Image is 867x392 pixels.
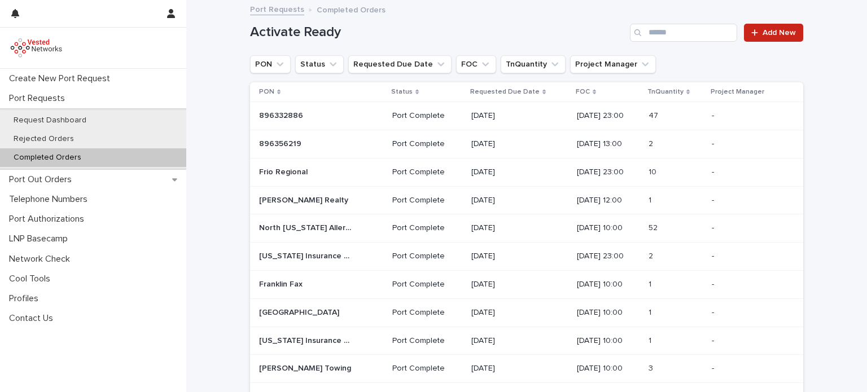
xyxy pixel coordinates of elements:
input: Search [630,24,737,42]
p: 896332886 [259,109,305,121]
p: - [712,280,785,289]
p: [DATE] 23:00 [577,168,640,177]
tr: 896356219896356219 Port Complete[DATE][DATE] 13:0022 - [250,130,803,158]
a: Port Requests [250,2,304,15]
p: [DATE] [471,139,566,149]
p: [PERSON_NAME] Realty [259,193,351,205]
p: [DATE] [471,111,566,121]
tr: [US_STATE] Insurance SMS[US_STATE] Insurance SMS Port Complete[DATE][DATE] 23:0022 - [250,243,803,271]
p: North [US_STATE] Allergy [259,221,356,233]
p: [DATE] 10:00 [577,336,640,346]
p: Cool Tools [5,274,59,284]
p: Rejected Orders [5,134,83,144]
p: [DATE] 10:00 [577,364,640,373]
p: [DATE] [471,336,566,346]
tr: Frio RegionalFrio Regional Port Complete[DATE][DATE] 23:001010 - [250,158,803,186]
p: 896356219 [259,137,304,149]
button: Project Manager [570,55,656,73]
p: Completed Orders [317,3,386,15]
button: PON [250,55,291,73]
p: Status [391,86,413,98]
p: [DATE] 12:00 [577,196,640,205]
p: Port Complete [392,336,462,346]
p: 10 [649,165,659,177]
p: 1 [649,193,654,205]
p: - [712,252,785,261]
p: - [712,139,785,149]
p: Port Complete [392,308,462,318]
p: [DATE] [471,223,566,233]
p: - [712,223,785,233]
p: Port Complete [392,168,462,177]
tr: [PERSON_NAME] Towing[PERSON_NAME] Towing Port Complete[DATE][DATE] 10:0033 - [250,355,803,383]
p: 3 [649,362,655,373]
p: [DATE] [471,252,566,261]
p: [DATE] 23:00 [577,252,640,261]
p: [DATE] 10:00 [577,308,640,318]
p: Contact Us [5,313,62,324]
tr: [US_STATE] Insurance Advocates[US_STATE] Insurance Advocates Port Complete[DATE][DATE] 10:0011 - [250,327,803,355]
p: PON [259,86,274,98]
tr: 896332886896332886 Port Complete[DATE][DATE] 23:004747 - [250,102,803,130]
span: Add New [763,29,796,37]
img: vxlBWb1LRgmsbg0j7G8f [9,37,64,59]
p: 2 [649,137,655,149]
p: LNP Basecamp [5,234,77,244]
p: Profiles [5,293,47,304]
p: Frio Regional [259,165,310,177]
p: Request Dashboard [5,116,95,125]
p: Port Complete [392,252,462,261]
p: Texas Insurance Advocates [259,334,356,346]
p: [PERSON_NAME] Towing [259,362,353,373]
button: Requested Due Date [348,55,452,73]
p: Project Manager [711,86,764,98]
p: Port Complete [392,196,462,205]
p: Port Complete [392,280,462,289]
p: 52 [649,221,660,233]
p: FOC [576,86,590,98]
p: 1 [649,306,654,318]
p: TnQuantity [647,86,684,98]
p: Network Check [5,254,79,265]
p: - [712,196,785,205]
tr: Franklin FaxFranklin Fax Port Complete[DATE][DATE] 10:0011 - [250,270,803,298]
p: - [712,336,785,346]
p: 1 [649,334,654,346]
p: [DATE] [471,364,566,373]
button: TnQuantity [501,55,566,73]
button: FOC [456,55,496,73]
h1: Activate Ready [250,24,625,41]
p: [US_STATE] Insurance SMS [259,249,356,261]
p: Port Complete [392,364,462,373]
p: [DATE] [471,168,566,177]
p: Franklin Fax [259,278,305,289]
p: [DATE] [471,196,566,205]
p: [DATE] 13:00 [577,139,640,149]
p: Port Out Orders [5,174,81,185]
p: - [712,111,785,121]
p: 1 [649,278,654,289]
p: [DATE] 10:00 [577,280,640,289]
p: 47 [649,109,660,121]
p: Requested Due Date [470,86,540,98]
p: [DATE] [471,280,566,289]
p: Port Complete [392,111,462,121]
p: Completed Orders [5,153,90,162]
p: [DATE] 10:00 [577,223,640,233]
p: [DATE] [471,308,566,318]
p: 2 [649,249,655,261]
p: Create New Port Request [5,73,119,84]
p: - [712,308,785,318]
tr: [PERSON_NAME] Realty[PERSON_NAME] Realty Port Complete[DATE][DATE] 12:0011 - [250,186,803,214]
p: [DATE] 23:00 [577,111,640,121]
p: Port Authorizations [5,214,93,224]
p: Telephone Numbers [5,194,97,205]
p: - [712,168,785,177]
tr: North [US_STATE] AllergyNorth [US_STATE] Allergy Port Complete[DATE][DATE] 10:005252 - [250,214,803,243]
p: Port Complete [392,223,462,233]
p: Port Requests [5,93,74,104]
p: - [712,364,785,373]
button: Status [295,55,344,73]
a: Add New [744,24,803,42]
